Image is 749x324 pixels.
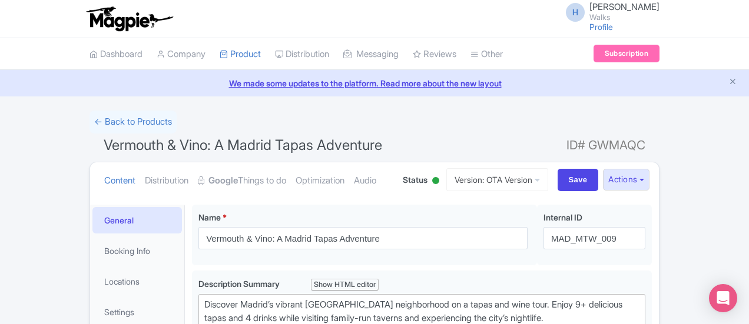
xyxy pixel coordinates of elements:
[311,279,379,291] div: Show HTML editor
[403,173,427,186] span: Status
[92,207,182,233] a: General
[709,284,737,312] div: Open Intercom Messenger
[566,133,645,157] span: ID# GWMAQC
[589,14,659,21] small: Walks
[7,77,742,89] a: We made some updates to the platform. Read more about the new layout
[413,38,456,71] a: Reviews
[208,174,238,188] strong: Google
[543,212,582,222] span: Internal ID
[558,169,599,191] input: Save
[145,162,188,199] a: Distribution
[198,162,286,199] a: GoogleThings to do
[104,136,382,153] span: Vermouth & Vino: A Madrid Tapas Adventure
[566,3,585,22] span: H
[296,162,344,199] a: Optimization
[354,162,376,199] a: Audio
[92,238,182,264] a: Booking Info
[157,38,206,71] a: Company
[594,45,659,62] a: Subscription
[589,22,613,32] a: Profile
[446,168,548,191] a: Version: OTA Version
[589,1,659,12] span: [PERSON_NAME]
[559,2,659,21] a: H [PERSON_NAME] Walks
[90,111,177,133] a: ← Back to Products
[430,172,442,191] div: Active
[470,38,503,71] a: Other
[728,76,737,89] button: Close announcement
[343,38,399,71] a: Messaging
[92,268,182,295] a: Locations
[198,279,281,289] span: Description Summary
[220,38,261,71] a: Product
[603,169,649,191] button: Actions
[90,38,142,71] a: Dashboard
[198,212,221,222] span: Name
[84,6,175,32] img: logo-ab69f6fb50320c5b225c76a69d11143b.png
[275,38,329,71] a: Distribution
[104,162,135,199] a: Content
